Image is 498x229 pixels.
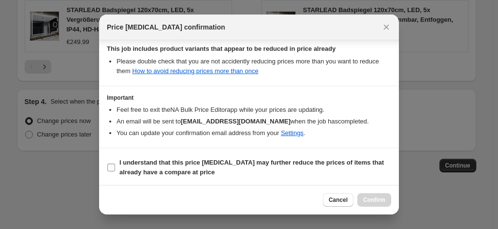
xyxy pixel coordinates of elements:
[107,22,225,32] span: Price [MEDICAL_DATA] confirmation
[380,20,393,34] button: Close
[119,159,384,176] b: I understand that this price [MEDICAL_DATA] may further reduce the prices of items that already h...
[132,67,259,75] a: How to avoid reducing prices more than once
[117,105,391,115] li: Feel free to exit the NA Bulk Price Editor app while your prices are updating.
[329,196,348,204] span: Cancel
[181,118,291,125] b: [EMAIL_ADDRESS][DOMAIN_NAME]
[117,57,391,76] li: Please double check that you are not accidently reducing prices more than you want to reduce them
[107,45,336,52] b: This job includes product variants that appear to be reduced in price already
[117,117,391,126] li: An email will be sent to when the job has completed .
[281,129,304,137] a: Settings
[323,193,353,207] button: Cancel
[117,128,391,138] li: You can update your confirmation email address from your .
[107,94,391,102] h3: Important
